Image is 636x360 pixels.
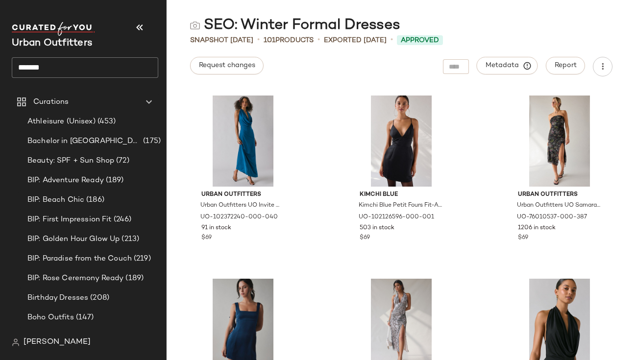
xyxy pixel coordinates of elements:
[477,57,538,74] button: Metadata
[96,116,116,127] span: (453)
[318,34,320,46] span: •
[120,234,139,245] span: (213)
[485,61,530,70] span: Metadata
[27,116,96,127] span: Athleisure (Unisex)
[391,34,393,46] span: •
[112,214,132,225] span: (246)
[518,224,556,233] span: 1206 in stock
[201,234,212,242] span: $69
[88,292,109,304] span: (208)
[517,201,600,210] span: Urban Outfitters UO Samara Mesh Strapless Midi Dress in Dark Floral, Women's at Urban Outfitters
[12,338,20,346] img: svg%3e
[33,96,69,108] span: Curations
[12,38,92,48] span: Current Company Name
[27,292,88,304] span: Birthday Dresses
[190,35,253,46] span: Snapshot [DATE]
[518,234,528,242] span: $69
[324,35,387,46] p: Exported [DATE]
[27,234,120,245] span: BIP: Golden Hour Glow Up
[27,253,132,264] span: BIP: Paradise from the Couch
[27,312,74,323] span: Boho Outfits
[360,234,370,242] span: $69
[114,155,129,167] span: (72)
[27,194,84,206] span: BIP: Beach Chic
[141,136,161,147] span: (175)
[517,213,587,222] span: UO-76010537-000-387
[27,332,141,343] span: BTS Curated Dorm Shops: Feminine
[74,312,94,323] span: (147)
[12,22,95,36] img: cfy_white_logo.C9jOOHJF.svg
[359,213,434,222] span: UO-102126596-000-001
[200,213,278,222] span: UO-102372240-000-040
[401,35,439,46] span: Approved
[264,37,275,44] span: 101
[352,96,451,187] img: 102126596_001_b
[84,194,104,206] span: (186)
[546,57,585,74] button: Report
[200,201,284,210] span: Urban Outfitters UO Invite Only Plunging Halter Cowl Open-Back Maxi Dress in Blue, Women's at Urb...
[360,224,394,233] span: 503 in stock
[554,62,577,70] span: Report
[510,96,609,187] img: 76010537_387_b
[518,191,601,199] span: Urban Outfitters
[257,34,260,46] span: •
[190,57,264,74] button: Request changes
[27,214,112,225] span: BIP: First Impression Fit
[24,336,91,348] span: [PERSON_NAME]
[360,191,443,199] span: Kimchi Blue
[27,136,141,147] span: Bachelor in [GEOGRAPHIC_DATA]: LP
[27,273,123,284] span: BIP: Rose Ceremony Ready
[27,175,104,186] span: BIP: Adventure Ready
[201,191,285,199] span: Urban Outfitters
[190,21,200,30] img: svg%3e
[264,35,314,46] div: Products
[141,332,161,343] span: (267)
[194,96,293,187] img: 102372240_040_b
[201,224,231,233] span: 91 in stock
[27,155,114,167] span: Beauty: SPF + Sun Shop
[104,175,124,186] span: (189)
[359,201,442,210] span: Kimchi Blue Petit Fours Fit-And-Flare Satin Mini Dress in Black, Women's at Urban Outfitters
[123,273,144,284] span: (189)
[190,16,400,35] div: SEO: Winter Formal Dresses
[132,253,151,264] span: (219)
[198,62,255,70] span: Request changes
